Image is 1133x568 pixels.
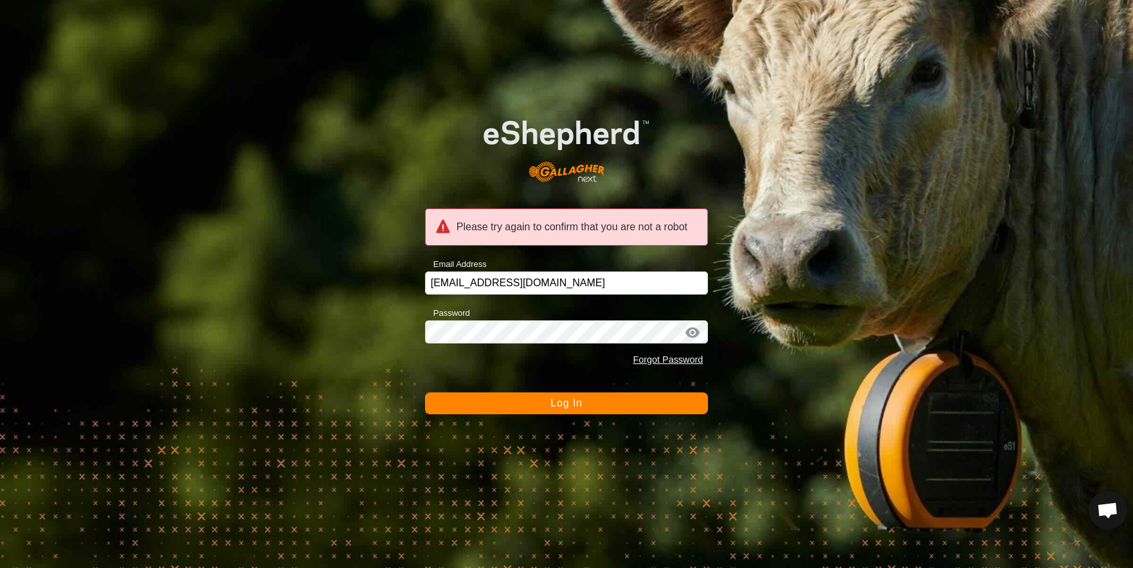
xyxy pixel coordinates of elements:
[425,258,487,271] label: Email Address
[550,398,582,408] span: Log In
[425,392,709,414] button: Log In
[425,307,470,320] label: Password
[633,354,703,365] a: Forgot Password
[1089,491,1127,529] div: Open chat
[425,208,709,246] div: Please try again to confirm that you are not a robot
[425,271,709,295] input: Email Address
[453,96,680,193] img: E-shepherd Logo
